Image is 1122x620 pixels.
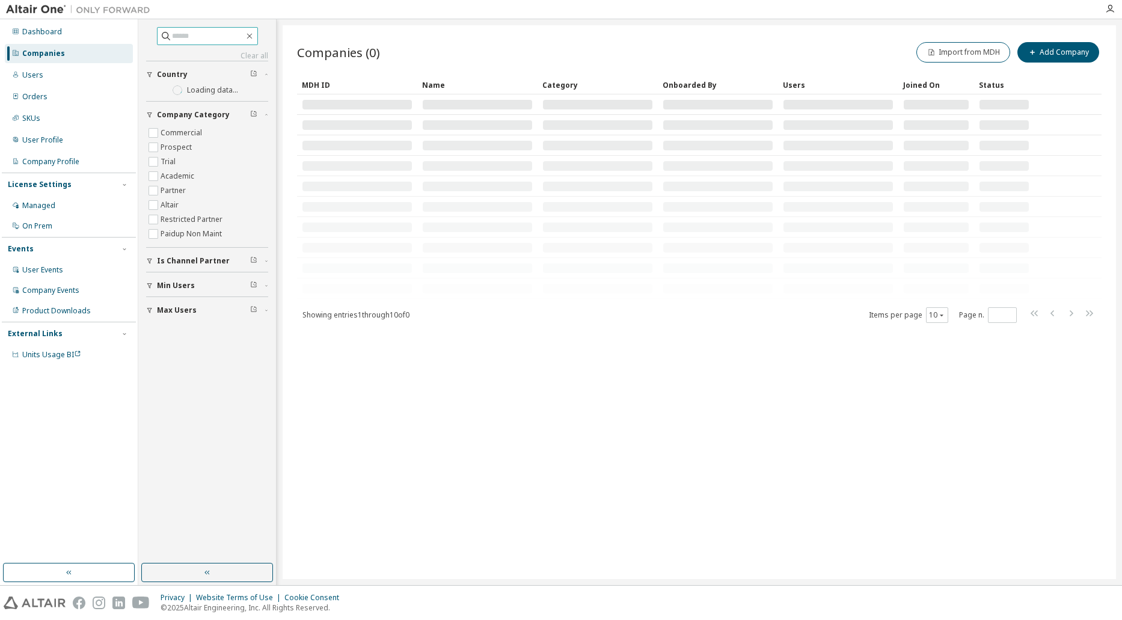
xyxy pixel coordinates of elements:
div: Users [22,70,43,80]
label: Prospect [161,140,194,155]
img: facebook.svg [73,597,85,609]
label: Altair [161,198,181,212]
button: Country [146,61,268,88]
span: Min Users [157,281,195,290]
div: Privacy [161,593,196,603]
div: License Settings [8,180,72,189]
button: Add Company [1017,42,1099,63]
div: Company Profile [22,157,79,167]
div: Company Events [22,286,79,295]
img: linkedin.svg [112,597,125,609]
div: Users [783,75,894,94]
div: Joined On [903,75,969,94]
div: User Profile [22,135,63,145]
span: Page n. [959,307,1017,323]
span: Items per page [869,307,948,323]
span: Clear filter [250,110,257,120]
div: Companies [22,49,65,58]
span: Max Users [157,305,197,315]
label: Loading data... [187,85,238,95]
label: Paidup Non Maint [161,227,224,241]
label: Commercial [161,126,204,140]
div: Cookie Consent [284,593,346,603]
div: Managed [22,201,55,210]
div: External Links [8,329,63,339]
span: Clear filter [250,281,257,290]
span: Is Channel Partner [157,256,230,266]
label: Restricted Partner [161,212,225,227]
span: Clear filter [250,256,257,266]
span: Companies (0) [297,44,380,61]
button: Company Category [146,102,268,128]
span: Clear filter [250,70,257,79]
div: Product Downloads [22,306,91,316]
label: Partner [161,183,188,198]
div: Orders [22,92,48,102]
label: Trial [161,155,178,169]
div: Name [422,75,533,94]
div: Onboarded By [663,75,773,94]
button: Is Channel Partner [146,248,268,274]
span: Country [157,70,188,79]
img: instagram.svg [93,597,105,609]
button: Import from MDH [916,42,1010,63]
button: Min Users [146,272,268,299]
img: Altair One [6,4,156,16]
button: 10 [929,310,945,320]
p: © 2025 Altair Engineering, Inc. All Rights Reserved. [161,603,346,613]
div: Dashboard [22,27,62,37]
span: Showing entries 1 through 10 of 0 [302,310,409,320]
div: MDH ID [302,75,412,94]
div: SKUs [22,114,40,123]
div: User Events [22,265,63,275]
img: youtube.svg [132,597,150,609]
div: On Prem [22,221,52,231]
button: Max Users [146,297,268,324]
div: Category [542,75,653,94]
span: Units Usage BI [22,349,81,360]
div: Website Terms of Use [196,593,284,603]
span: Clear filter [250,305,257,315]
span: Company Category [157,110,230,120]
div: Status [979,75,1029,94]
img: altair_logo.svg [4,597,66,609]
a: Clear all [146,51,268,61]
label: Academic [161,169,197,183]
div: Events [8,244,34,254]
